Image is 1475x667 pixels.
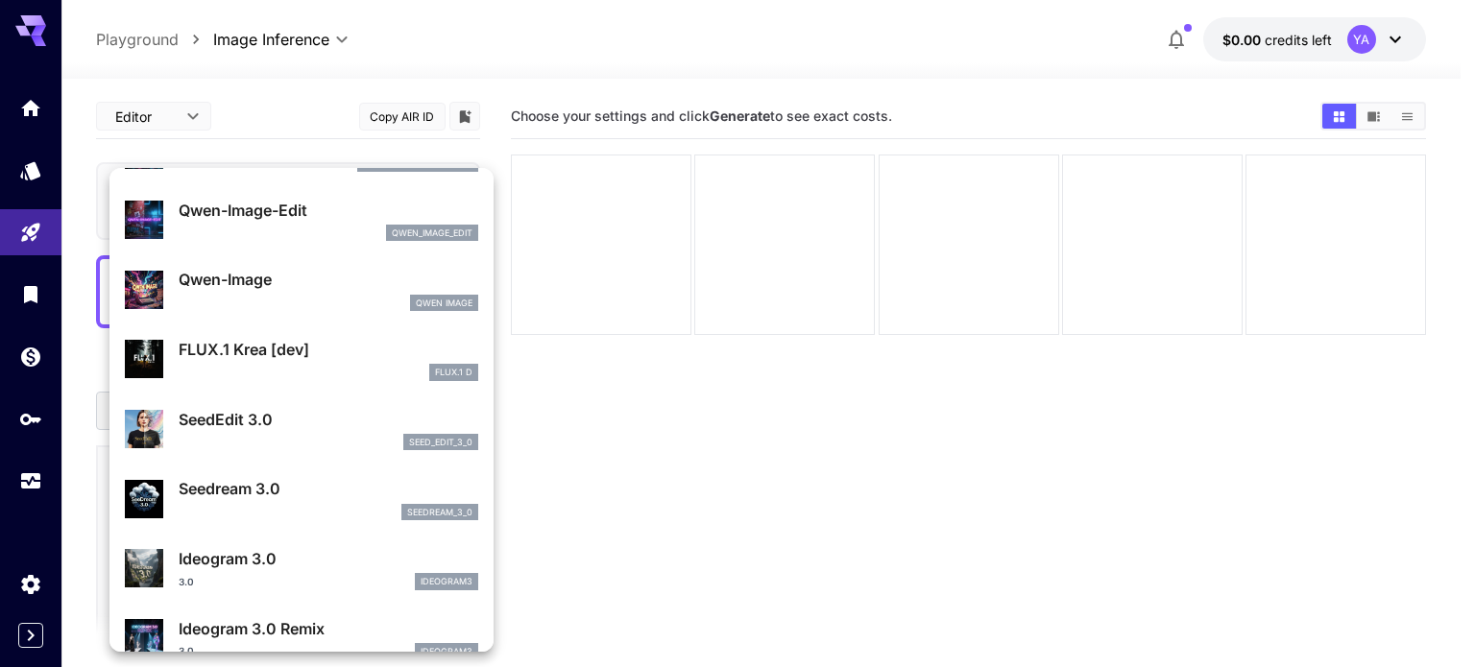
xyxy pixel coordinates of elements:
[435,366,472,379] p: FLUX.1 D
[125,260,478,319] div: Qwen-ImageQwen Image
[179,338,478,361] p: FLUX.1 Krea [dev]
[407,506,472,519] p: seedream_3_0
[179,617,478,640] p: Ideogram 3.0 Remix
[179,575,194,589] p: 3.0
[416,297,472,310] p: Qwen Image
[179,477,478,500] p: Seedream 3.0
[421,575,472,588] p: ideogram3
[409,436,472,449] p: seed_edit_3_0
[125,330,478,389] div: FLUX.1 Krea [dev]FLUX.1 D
[125,539,478,598] div: Ideogram 3.03.0ideogram3
[179,644,194,658] p: 3.0
[179,408,478,431] p: SeedEdit 3.0
[179,268,478,291] p: Qwen-Image
[392,226,472,240] p: qwen_image_edit
[179,547,478,570] p: Ideogram 3.0
[125,400,478,459] div: SeedEdit 3.0seed_edit_3_0
[125,191,478,250] div: Qwen-Image-Editqwen_image_edit
[179,199,478,222] p: Qwen-Image-Edit
[125,469,478,528] div: Seedream 3.0seedream_3_0
[421,645,472,658] p: ideogram3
